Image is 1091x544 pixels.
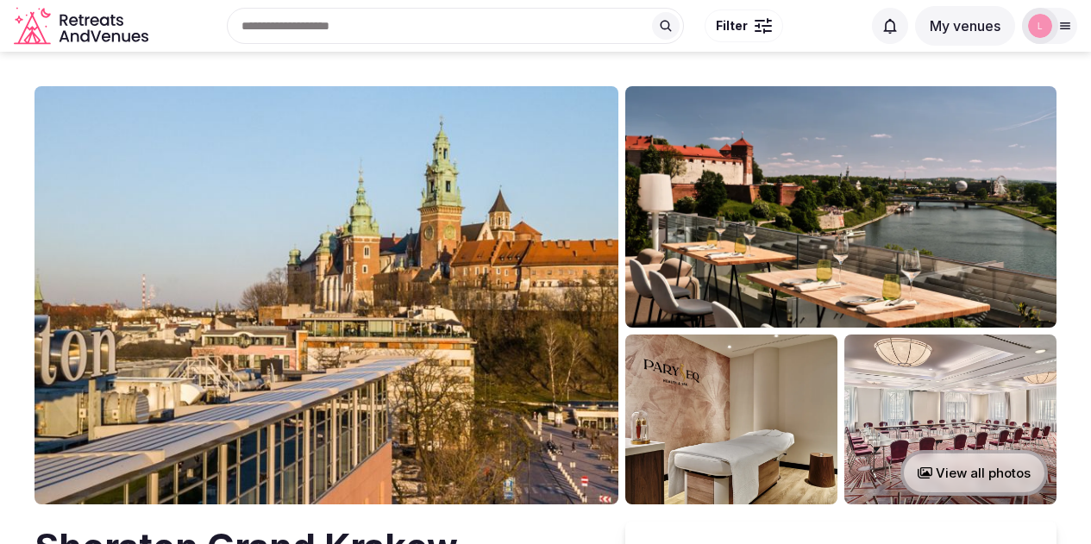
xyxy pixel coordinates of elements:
img: Venue cover photo [34,86,618,504]
button: My venues [915,6,1015,46]
a: My venues [915,17,1015,34]
img: Venue gallery photo [625,86,1057,328]
img: Venue gallery photo [625,335,837,504]
a: Visit the homepage [14,7,152,46]
img: Venue gallery photo [844,335,1057,504]
button: Filter [705,9,783,42]
svg: Retreats and Venues company logo [14,7,152,46]
button: View all photos [900,450,1048,496]
img: luca.ferraro [1028,14,1052,38]
span: Filter [716,17,748,34]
